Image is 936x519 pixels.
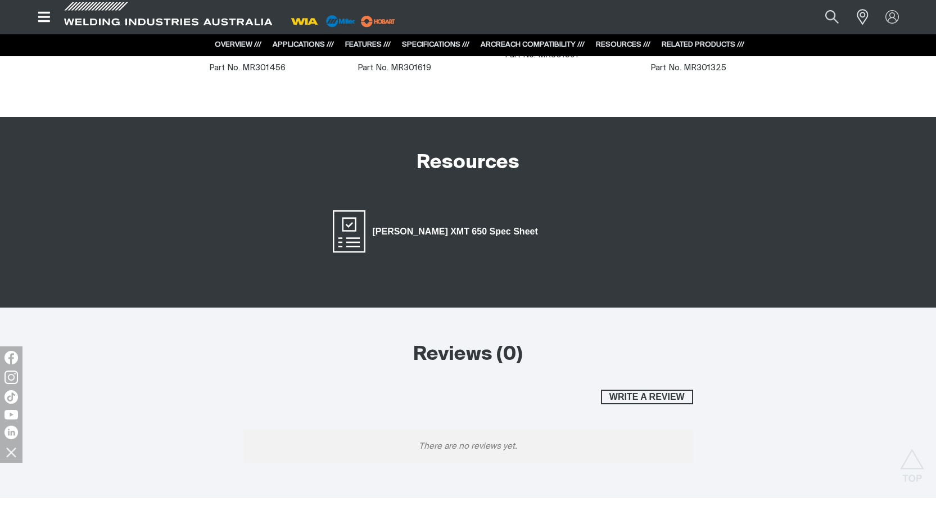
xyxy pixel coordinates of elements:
[331,209,545,254] a: Miller XMT 650 Spec Sheet
[481,41,585,48] a: ARCREACH COMPATIBILITY ///
[813,4,851,30] button: Search products
[4,426,18,439] img: LinkedIn
[4,410,18,419] img: YouTube
[365,224,545,239] span: [PERSON_NAME] XMT 650 Spec Sheet
[798,4,851,30] input: Product name or item number...
[345,41,391,48] a: FEATURES ///
[621,62,756,75] p: Part No. MR301325
[327,62,462,75] p: Part No. MR301619
[4,371,18,384] img: Instagram
[417,151,519,175] h2: Resources
[273,41,334,48] a: APPLICATIONS ///
[4,390,18,404] img: TikTok
[602,390,692,404] span: Write a review
[180,62,315,75] p: Part No. MR301456
[4,351,18,364] img: Facebook
[402,41,469,48] a: SPECIFICATIONS ///
[243,342,693,367] h2: Reviews (0)
[601,390,693,404] button: Write a review
[243,430,693,463] p: There are no reviews yet.
[215,41,261,48] a: OVERVIEW ///
[358,17,399,25] a: miller
[899,449,925,474] button: Scroll to top
[662,41,744,48] a: RELATED PRODUCTS ///
[596,41,650,48] a: RESOURCES ///
[2,443,21,462] img: hide socials
[358,13,399,30] img: miller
